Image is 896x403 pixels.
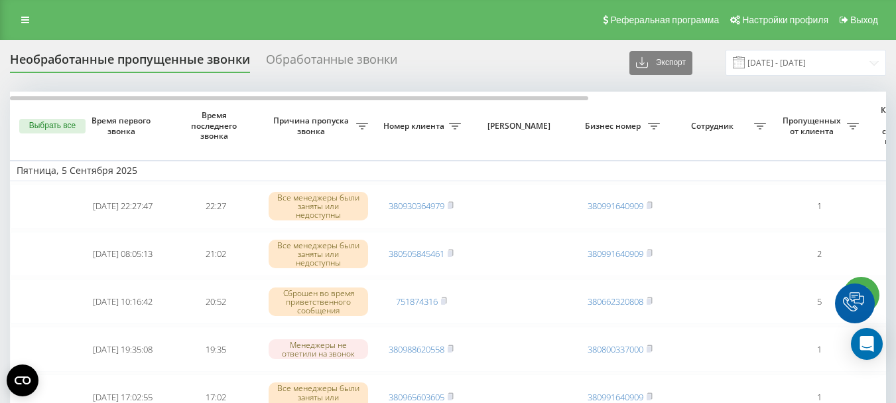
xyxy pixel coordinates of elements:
span: Настройки профиля [742,15,828,25]
td: 22:27 [169,184,262,229]
a: 380800337000 [588,343,643,355]
a: 380988620558 [389,343,444,355]
span: Пропущенных от клиента [779,116,847,136]
a: 380991640909 [588,248,643,260]
a: 380662320808 [588,295,643,307]
button: Экспорт [629,51,692,75]
div: Сброшен во время приветственного сообщения [269,287,368,317]
button: Open CMP widget [7,364,38,396]
td: [DATE] 10:16:42 [76,279,169,324]
div: Менеджеры не ответили на звонок [269,339,368,359]
span: Время последнего звонка [180,110,251,141]
td: [DATE] 08:05:13 [76,232,169,277]
div: Необработанные пропущенные звонки [10,52,250,73]
div: Open Intercom Messenger [851,328,883,360]
td: 21:02 [169,232,262,277]
td: [DATE] 19:35:08 [76,327,169,372]
td: [DATE] 22:27:47 [76,184,169,229]
span: Выход [850,15,878,25]
a: 380991640909 [588,200,643,212]
span: [PERSON_NAME] [479,121,562,131]
div: Все менеджеры были заняты или недоступны [269,192,368,221]
td: 5 [773,279,865,324]
button: Выбрать все [19,119,86,133]
a: 380930364979 [389,200,444,212]
span: Номер клиента [381,121,449,131]
span: Причина пропуска звонка [269,116,356,136]
a: 380505845461 [389,248,444,260]
span: Бизнес номер [580,121,648,131]
a: 380991640909 [588,391,643,403]
div: Все менеджеры были заняты или недоступны [269,240,368,269]
span: Реферальная программа [610,15,719,25]
a: 380965603605 [389,391,444,403]
span: Время первого звонка [87,116,159,136]
div: Обработанные звонки [266,52,397,73]
a: 751874316 [396,295,438,307]
td: 1 [773,184,865,229]
span: Сотрудник [673,121,754,131]
td: 2 [773,232,865,277]
td: 20:52 [169,279,262,324]
td: 19:35 [169,327,262,372]
td: 1 [773,327,865,372]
